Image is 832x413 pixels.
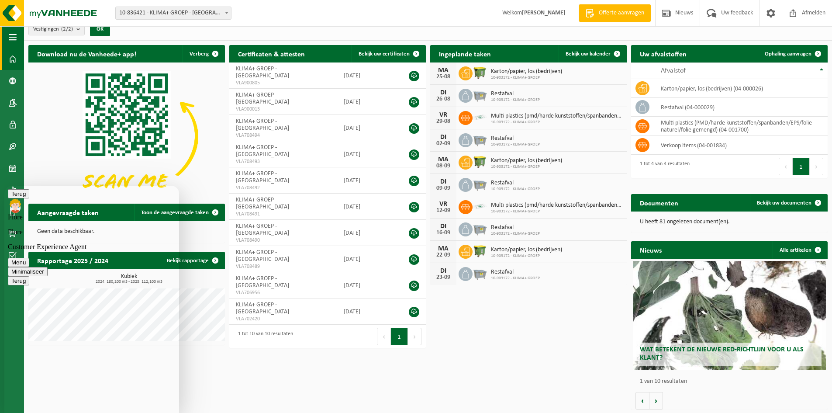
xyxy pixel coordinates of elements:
[435,96,452,102] div: 26-08
[430,45,500,62] h2: Ingeplande taken
[491,246,562,253] span: Karton/papier, los (bedrijven)
[491,97,540,103] span: 10-903172 - KLIMA+ GROEP
[597,9,646,17] span: Offerte aanvragen
[435,185,452,191] div: 09-09
[654,79,828,98] td: karton/papier, los (bedrijven) (04-000026)
[435,267,452,274] div: DI
[435,163,452,169] div: 08-09
[337,246,392,272] td: [DATE]
[236,316,330,323] span: VLA702420
[473,243,487,258] img: WB-1100-HPE-GN-50
[473,154,487,169] img: WB-1100-HPE-GN-50
[779,158,793,175] button: Previous
[236,289,330,296] span: VLA706956
[633,261,826,370] a: Wat betekent de nieuwe RED-richtlijn voor u als klant?
[236,106,330,113] span: VLA900013
[473,87,487,102] img: WB-2500-GAL-GY-01
[337,89,392,115] td: [DATE]
[236,237,330,244] span: VLA708490
[183,45,224,62] button: Verberg
[115,7,231,20] span: 10-836421 - KLIMA+ GROEP - NAZARETH
[236,132,330,139] span: VLA708494
[491,142,540,147] span: 10-903172 - KLIMA+ GROEP
[435,230,452,236] div: 16-09
[359,51,410,57] span: Bekijk uw certificaten
[236,263,330,270] span: VLA708489
[793,158,810,175] button: 1
[435,245,452,252] div: MA
[337,62,392,89] td: [DATE]
[435,141,452,147] div: 02-09
[90,22,110,36] button: OK
[236,197,289,210] span: KLIMA+ GROEP - [GEOGRAPHIC_DATA]
[337,298,392,325] td: [DATE]
[377,328,391,345] button: Previous
[435,67,452,74] div: MA
[640,219,819,225] p: U heeft 81 ongelezen document(en).
[160,252,224,269] a: Bekijk rapportage
[473,65,487,80] img: WB-1100-HPE-GN-50
[236,144,289,158] span: KLIMA+ GROEP - [GEOGRAPHIC_DATA]
[337,115,392,141] td: [DATE]
[134,204,224,221] a: Toon de aangevraagde taken
[190,51,209,57] span: Verberg
[473,177,487,191] img: WB-2500-GAL-GY-01
[579,4,651,22] a: Offerte aanvragen
[491,180,540,187] span: Restafval
[491,68,562,75] span: Karton/papier, los (bedrijven)
[631,241,670,258] h2: Nieuws
[352,45,425,62] a: Bekijk uw certificaten
[435,134,452,141] div: DI
[473,221,487,236] img: WB-2500-GAL-GY-01
[28,62,225,210] img: Download de VHEPlus App
[473,110,487,125] img: LP-SK-00500-LPE-16
[236,118,289,132] span: KLIMA+ GROEP - [GEOGRAPHIC_DATA]
[810,158,823,175] button: Next
[649,392,663,410] button: Volgende
[491,157,562,164] span: Karton/papier, los (bedrijven)
[640,346,804,361] span: Wat betekent de nieuwe RED-richtlijn voor u als klant?
[337,141,392,167] td: [DATE]
[435,201,452,208] div: VR
[435,118,452,125] div: 29-08
[435,252,452,258] div: 22-09
[116,7,231,19] span: 10-836421 - KLIMA+ GROEP - NAZARETH
[654,117,828,136] td: multi plastics (PMD/harde kunststoffen/spanbanden/EPS/folie naturel/folie gemengd) (04-001700)
[33,23,73,36] span: Vestigingen
[391,328,408,345] button: 1
[236,211,330,218] span: VLA708491
[435,156,452,163] div: MA
[661,67,686,74] span: Afvalstof
[491,90,540,97] span: Restafval
[566,51,611,57] span: Bekijk uw kalender
[236,92,289,105] span: KLIMA+ GROEP - [GEOGRAPHIC_DATA]
[408,328,421,345] button: Next
[337,220,392,246] td: [DATE]
[654,136,828,155] td: verkoop items (04-001834)
[491,187,540,192] span: 10-903172 - KLIMA+ GROEP
[236,170,289,184] span: KLIMA+ GROEP - [GEOGRAPHIC_DATA]
[28,22,85,35] button: Vestigingen(2/2)
[236,302,289,315] span: KLIMA+ GROEP - [GEOGRAPHIC_DATA]
[4,186,179,413] iframe: chat widget
[640,378,823,385] p: 1 van 10 resultaten
[337,167,392,194] td: [DATE]
[757,200,811,206] span: Bekijk uw documenten
[236,223,289,236] span: KLIMA+ GROEP - [GEOGRAPHIC_DATA]
[435,74,452,80] div: 25-08
[435,208,452,214] div: 12-09
[491,224,540,231] span: Restafval
[229,45,314,62] h2: Certificaten & attesten
[491,253,562,259] span: 10-903172 - KLIMA+ GROEP
[473,132,487,147] img: WB-2500-GAL-GY-01
[654,98,828,117] td: restafval (04-000029)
